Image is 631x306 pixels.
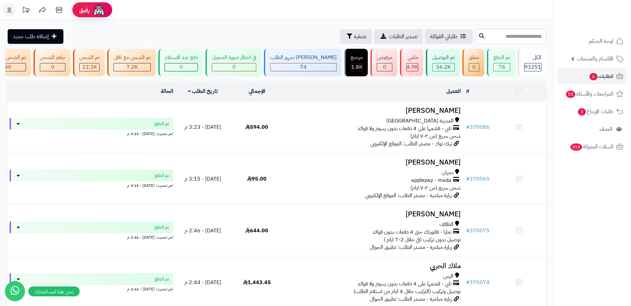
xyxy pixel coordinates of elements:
div: 7223 [114,63,150,71]
a: مرفوض 0 [369,49,399,76]
div: مرفوض [377,54,392,61]
a: تحديثات المنصة [18,3,34,18]
div: اخر تحديث: [DATE] - 3:23 م [10,130,173,137]
span: 78 [499,63,505,71]
div: في انتظار صورة التحويل [212,54,256,61]
div: معلق [469,54,479,61]
span: 315 [570,143,583,151]
a: [PERSON_NAME] تجهيز الطلب 74 [263,49,343,76]
div: [PERSON_NAME] تجهيز الطلب [270,54,337,61]
span: 74 [300,63,307,71]
a: السلات المتروكة315 [557,139,627,155]
span: تم الدفع [155,172,169,179]
span: توصيل بدون تركيب (في خلال 2-7 ايام ) [384,236,461,244]
span: تم الدفع [155,120,169,127]
span: الرس [443,272,453,280]
span: طلبات الإرجاع [577,107,613,116]
h3: ملاك الحربي [286,262,461,270]
div: 22319 [80,63,99,71]
span: 644.00 [245,227,268,235]
span: الأقسام والمنتجات [577,54,613,63]
span: 0 [472,63,476,71]
span: شحن سريع (من ٢-٧ ايام) [410,184,461,192]
span: تيك توك - مصدر الطلب: الموقع الإلكتروني [370,140,452,148]
div: 1771 [351,63,362,71]
span: 3 [578,108,586,115]
h3: [PERSON_NAME] [286,159,461,166]
a: المراجعات والأسئلة53 [557,86,627,102]
span: تمارا - فاتورتك حتى 4 دفعات بدون فوائد [372,228,451,236]
span: المراجعات والأسئلة [565,89,613,99]
a: في انتظار صورة التحويل 0 [204,49,263,76]
div: 0 [377,63,392,71]
span: طلباتي المُوكلة [430,33,457,40]
a: #370086 [466,123,490,131]
span: لوحة التحكم [589,37,613,46]
div: ملغي [406,54,418,61]
a: دفع عند الاستلام 0 [157,49,204,76]
a: معلق 0 [461,49,486,76]
span: تصفية [354,33,366,40]
span: [DATE] - 3:23 م [185,123,221,131]
span: 0 [180,63,183,71]
span: # [466,278,470,286]
span: زيارة مباشرة - مصدر الطلب: تطبيق الجوال [370,295,452,303]
div: تم التوصيل [432,54,455,61]
span: الطلبات [589,72,613,81]
span: applepay - mada [411,177,451,184]
div: 0 [212,63,256,71]
div: 56174 [433,63,454,71]
span: تم الدفع [155,276,169,282]
a: العميل [446,87,461,95]
div: اخر تحديث: [DATE] - 2:44 م [10,285,173,292]
a: #370075 [466,227,490,235]
h3: [PERSON_NAME] [286,107,461,115]
span: [DATE] - 2:46 م [185,227,221,235]
a: تم الشحن 22.3K [72,49,106,76]
a: لوحة التحكم [557,33,627,49]
span: 0 [232,63,236,71]
span: تابي - قسّمها على 4 دفعات بدون رسوم ولا فوائد [357,280,451,288]
button: تصفية [340,29,372,44]
span: # [466,227,470,235]
a: تم التوصيل 56.2K [425,49,461,76]
span: تابي - قسّمها على 4 دفعات بدون رسوم ولا فوائد [357,125,451,132]
img: logo-2.png [586,16,625,30]
span: 0 [51,63,54,71]
a: مرتجع 1.8K [343,49,369,76]
span: 594.00 [245,123,268,131]
a: العملاء [557,121,627,137]
span: 6 [590,73,597,80]
span: العملاء [599,124,612,134]
span: 340 [1,63,11,71]
span: 95.00 [247,175,267,183]
span: المدينة [GEOGRAPHIC_DATA] [386,117,453,125]
span: تصدير الطلبات [389,33,418,40]
a: #370065 [466,175,490,183]
span: شحن سريع (من ٢-٧ ايام) [410,132,461,140]
div: دفع عند الاستلام [165,54,198,61]
div: اخر تحديث: [DATE] - 3:15 م [10,182,173,189]
div: اخر تحديث: [DATE] - 2:46 م [10,233,173,240]
span: زيارة مباشرة - مصدر الطلب: الموقع الإلكتروني [365,191,452,199]
div: 78 [494,63,510,71]
div: 0 [469,63,479,71]
div: تم الشحن مع ناقل [114,54,151,61]
div: 0 [40,63,65,71]
span: 0 [383,63,386,71]
a: # [466,87,469,95]
span: تم الدفع [155,224,169,231]
span: نجران [442,169,453,177]
a: #370074 [466,278,490,286]
span: زيارة مباشرة - مصدر الطلب: تطبيق الجوال [370,243,452,251]
span: 22.3K [82,63,97,71]
span: 7.2K [126,63,138,71]
span: [DATE] - 3:15 م [185,175,221,183]
span: 4.9K [407,63,418,71]
span: 56.2K [436,63,451,71]
a: الحالة [161,87,173,95]
span: # [466,123,470,131]
div: 4929 [407,63,418,71]
img: ai-face.png [92,3,106,17]
div: 0 [165,63,197,71]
